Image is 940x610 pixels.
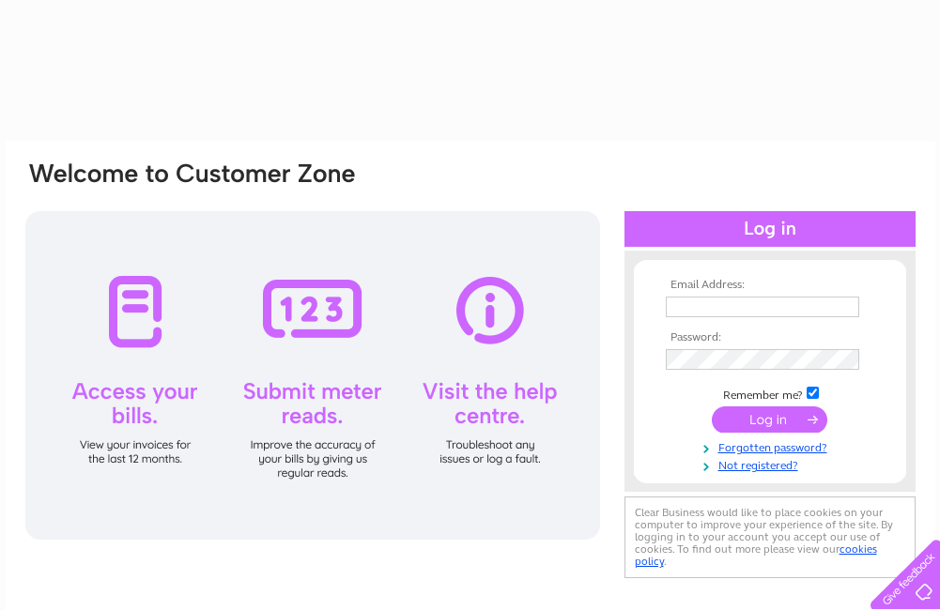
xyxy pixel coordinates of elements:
a: Not registered? [666,455,879,473]
a: cookies policy [635,542,877,568]
div: Clear Business would like to place cookies on your computer to improve your experience of the sit... [624,496,916,578]
input: Submit [712,406,827,433]
th: Email Address: [661,279,879,292]
td: Remember me? [661,384,879,403]
th: Password: [661,331,879,344]
a: Forgotten password? [666,437,879,455]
